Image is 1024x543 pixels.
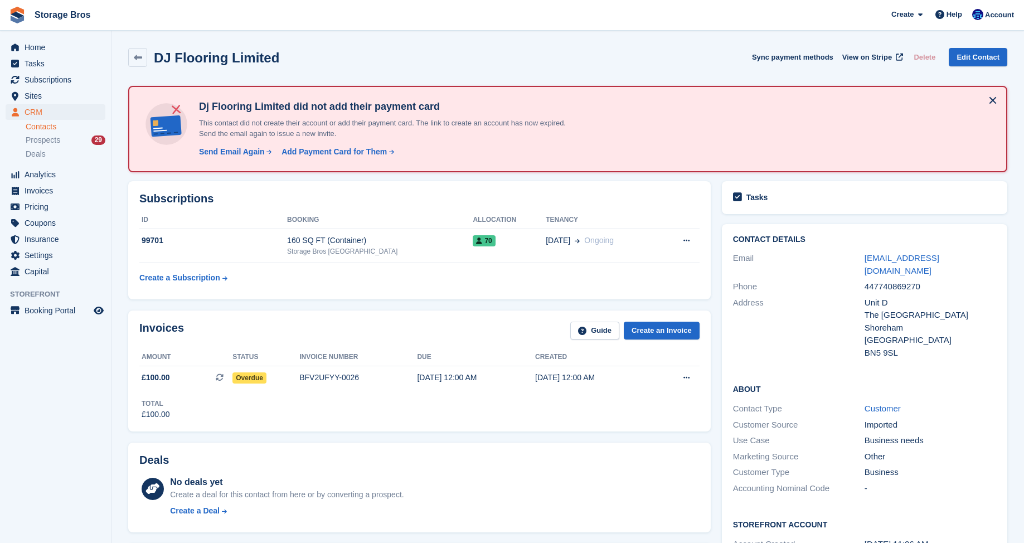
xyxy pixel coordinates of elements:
div: Shoreham [865,322,996,334]
div: Customer Type [733,466,865,479]
a: Guide [570,322,619,340]
span: Invoices [25,183,91,198]
h2: Deals [139,454,169,467]
a: Contacts [26,122,105,132]
a: menu [6,40,105,55]
span: Booking Portal [25,303,91,318]
img: Jamie O’Mara [972,9,983,20]
span: [DATE] [546,235,570,246]
div: Create a deal for this contact from here or by converting a prospect. [170,489,404,501]
th: Tenancy [546,211,660,229]
div: Total [142,399,170,409]
div: Storage Bros [GEOGRAPHIC_DATA] [287,246,473,256]
th: Allocation [473,211,546,229]
div: Business [865,466,996,479]
h2: Subscriptions [139,192,700,205]
span: Coupons [25,215,91,231]
a: menu [6,248,105,263]
span: 70 [473,235,495,246]
span: Analytics [25,167,91,182]
div: Customer Source [733,419,865,432]
div: 29 [91,135,105,145]
div: BN5 9SL [865,347,996,360]
span: Overdue [232,372,266,384]
div: Contact Type [733,403,865,415]
div: Email [733,252,865,277]
span: Subscriptions [25,72,91,88]
a: menu [6,231,105,247]
div: 160 SQ FT (Container) [287,235,473,246]
span: Storefront [10,289,111,300]
th: Status [232,348,299,366]
a: Edit Contact [949,48,1007,66]
p: This contact did not create their account or add their payment card. The link to create an accoun... [195,118,585,139]
h2: Contact Details [733,235,996,244]
div: Other [865,450,996,463]
div: [DATE] 12:00 AM [417,372,535,384]
span: Capital [25,264,91,279]
h4: Dj Flooring Limited did not add their payment card [195,100,585,113]
div: Add Payment Card for Them [282,146,387,158]
span: View on Stripe [842,52,892,63]
div: £100.00 [142,409,170,420]
a: Create an Invoice [624,322,700,340]
span: Account [985,9,1014,21]
a: Customer [865,404,901,413]
span: Insurance [25,231,91,247]
span: Prospects [26,135,60,146]
span: Help [947,9,962,20]
a: menu [6,88,105,104]
a: Add Payment Card for Them [277,146,395,158]
a: menu [6,167,105,182]
div: [GEOGRAPHIC_DATA] [865,334,996,347]
h2: Storefront Account [733,518,996,530]
div: Business needs [865,434,996,447]
div: Create a Deal [170,505,220,517]
span: Deals [26,149,46,159]
a: menu [6,104,105,120]
a: menu [6,183,105,198]
a: Create a Deal [170,505,404,517]
a: menu [6,56,105,71]
th: Booking [287,211,473,229]
span: Tasks [25,56,91,71]
a: menu [6,303,105,318]
img: no-card-linked-e7822e413c904bf8b177c4d89f31251c4716f9871600ec3ca5bfc59e148c83f4.svg [143,100,190,148]
a: [EMAIL_ADDRESS][DOMAIN_NAME] [865,253,939,275]
div: 99701 [139,235,287,246]
span: Home [25,40,91,55]
a: Create a Subscription [139,268,227,288]
th: Due [417,348,535,366]
div: Imported [865,419,996,432]
th: Amount [139,348,232,366]
div: Marketing Source [733,450,865,463]
a: Storage Bros [30,6,95,24]
div: No deals yet [170,476,404,489]
a: menu [6,72,105,88]
span: Settings [25,248,91,263]
span: £100.00 [142,372,170,384]
a: menu [6,264,105,279]
div: Accounting Nominal Code [733,482,865,495]
span: Sites [25,88,91,104]
span: CRM [25,104,91,120]
img: stora-icon-8386f47178a22dfd0bd8f6a31ec36ba5ce8667c1dd55bd0f319d3a0aa187defe.svg [9,7,26,23]
button: Delete [909,48,940,66]
h2: About [733,383,996,394]
span: Pricing [25,199,91,215]
div: The [GEOGRAPHIC_DATA] [865,309,996,322]
div: Address [733,297,865,360]
div: Phone [733,280,865,293]
span: Ongoing [584,236,614,245]
th: Invoice number [299,348,417,366]
div: Create a Subscription [139,272,220,284]
th: ID [139,211,287,229]
div: Send Email Again [199,146,265,158]
a: menu [6,199,105,215]
a: menu [6,215,105,231]
div: - [865,482,996,495]
th: Created [535,348,653,366]
div: Unit D [865,297,996,309]
div: 447740869270 [865,280,996,293]
span: Create [891,9,914,20]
